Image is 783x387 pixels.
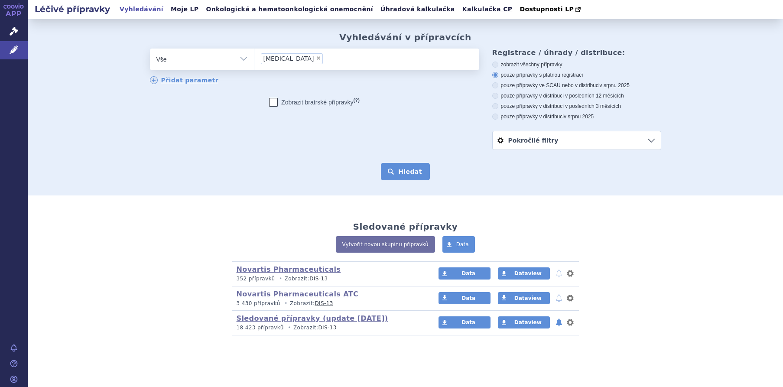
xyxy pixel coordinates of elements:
a: DIS-13 [315,300,333,306]
h2: Sledované přípravky [353,221,458,232]
span: Dataview [514,295,542,301]
a: Novartis Pharmaceuticals ATC [237,290,359,298]
button: nastavení [566,293,575,303]
a: DIS-13 [309,276,328,282]
p: Zobrazit: [237,275,422,283]
i: • [282,300,290,307]
a: Novartis Pharmaceuticals [237,265,341,273]
p: Zobrazit: [237,324,422,332]
a: Dostupnosti LP [517,3,585,16]
span: [MEDICAL_DATA] [263,55,314,62]
p: Zobrazit: [237,300,422,307]
a: Kalkulačka CP [460,3,515,15]
button: notifikace [555,293,563,303]
a: Moje LP [168,3,201,15]
button: nastavení [566,268,575,279]
i: • [286,324,293,332]
a: Data [439,267,491,280]
a: Data [439,316,491,328]
a: Dataview [498,292,550,304]
span: Dostupnosti LP [520,6,574,13]
a: Dataview [498,267,550,280]
label: pouze přípravky v distribuci [492,113,661,120]
h3: Registrace / úhrady / distribuce: [492,49,661,57]
a: Data [442,236,475,253]
h2: Léčivé přípravky [28,3,117,15]
span: 3 430 přípravků [237,300,280,306]
a: DIS-13 [318,325,336,331]
button: notifikace [555,268,563,279]
i: • [277,275,285,283]
label: pouze přípravky ve SCAU nebo v distribuci [492,82,661,89]
button: nastavení [566,317,575,328]
span: v srpnu 2025 [600,82,630,88]
label: pouze přípravky v distribuci v posledních 3 měsících [492,103,661,110]
span: Data [461,295,475,301]
a: Onkologická a hematoonkologická onemocnění [203,3,376,15]
a: Pokročilé filtry [493,131,661,150]
a: Přidat parametr [150,76,219,84]
span: v srpnu 2025 [564,114,594,120]
span: 18 423 přípravků [237,325,284,331]
button: notifikace [555,317,563,328]
a: Dataview [498,316,550,328]
label: pouze přípravky s platnou registrací [492,72,661,78]
span: Dataview [514,270,542,276]
label: zobrazit všechny přípravky [492,61,661,68]
label: pouze přípravky v distribuci v posledních 12 měsících [492,92,661,99]
label: Zobrazit bratrské přípravky [269,98,360,107]
a: Vytvořit novou skupinu přípravků [336,236,435,253]
input: [MEDICAL_DATA] [325,53,362,64]
a: Sledované přípravky (update [DATE]) [237,314,388,322]
button: Hledat [381,163,430,180]
a: Vyhledávání [117,3,166,15]
h2: Vyhledávání v přípravcích [339,32,471,42]
span: × [316,55,321,61]
span: Data [461,319,475,325]
a: Data [439,292,491,304]
span: Dataview [514,319,542,325]
abbr: (?) [354,98,360,103]
span: Data [456,241,469,247]
span: Data [461,270,475,276]
span: 352 přípravků [237,276,275,282]
a: Úhradová kalkulačka [378,3,458,15]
